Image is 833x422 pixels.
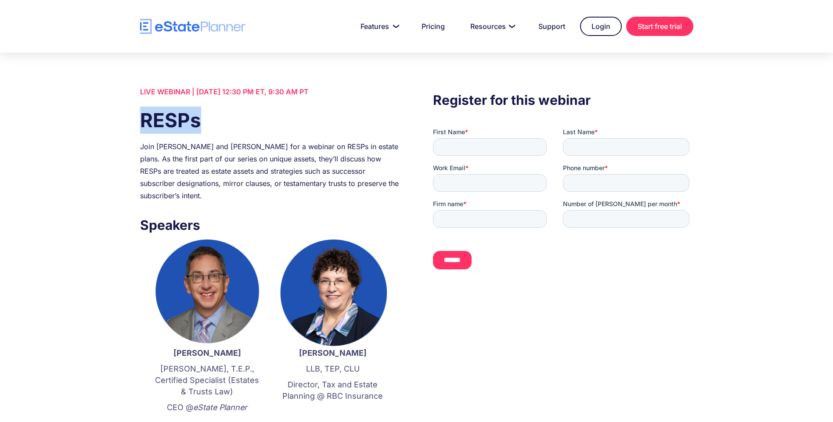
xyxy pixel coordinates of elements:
[528,18,576,35] a: Support
[140,107,400,134] h1: RESPs
[350,18,407,35] a: Features
[433,128,693,285] iframe: Form 0
[460,18,523,35] a: Resources
[279,406,387,418] p: ‍
[433,90,693,110] h3: Register for this webinar
[626,17,693,36] a: Start free trial
[140,19,245,34] a: home
[279,379,387,402] p: Director, Tax and Estate Planning @ RBC Insurance
[153,402,261,413] p: CEO @
[193,403,247,412] em: eState Planner
[580,17,622,36] a: Login
[140,140,400,202] div: Join [PERSON_NAME] and [PERSON_NAME] for a webinar on RESPs in estate plans. As the first part of...
[153,363,261,397] p: [PERSON_NAME], T.E.P., Certified Specialist (Estates & Trusts Law)
[140,215,400,235] h3: Speakers
[173,348,241,358] strong: [PERSON_NAME]
[279,363,387,375] p: LLB, TEP, CLU
[299,348,367,358] strong: [PERSON_NAME]
[411,18,455,35] a: Pricing
[140,86,400,98] div: LIVE WEBINAR | [DATE] 12:30 PM ET, 9:30 AM PT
